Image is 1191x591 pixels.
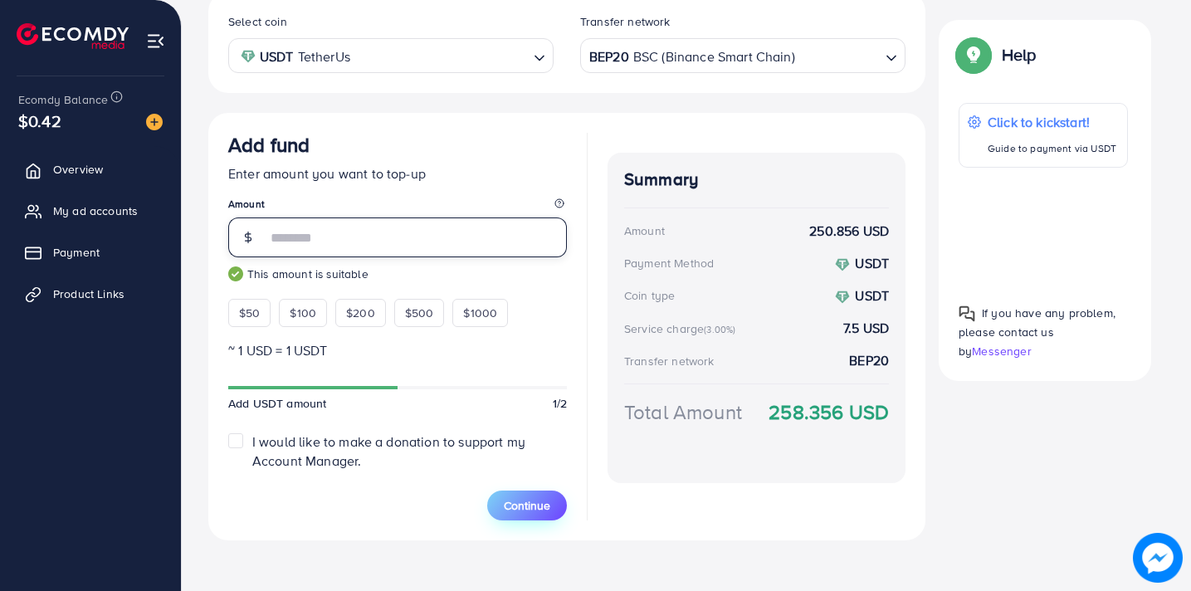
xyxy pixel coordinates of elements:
legend: Amount [228,197,567,217]
div: Payment Method [624,255,714,271]
strong: 250.856 USD [809,222,889,241]
div: Service charge [624,320,740,337]
a: Payment [12,236,168,269]
img: Popup guide [959,305,975,322]
span: BSC (Binance Smart Chain) [633,45,795,69]
span: $0.42 [18,109,61,133]
div: Transfer network [624,353,715,369]
img: guide [228,266,243,281]
strong: USDT [260,45,294,69]
div: Total Amount [624,398,742,427]
div: Search for option [580,38,905,72]
h3: Add fund [228,133,310,157]
div: Search for option [228,38,554,72]
input: Search for option [797,43,879,69]
strong: USDT [855,286,889,305]
p: ~ 1 USD = 1 USDT [228,340,567,360]
img: image [1135,535,1181,581]
img: logo [17,23,129,49]
a: Overview [12,153,168,186]
img: coin [241,49,256,64]
img: menu [146,32,165,51]
span: Add USDT amount [228,395,326,412]
span: 1/2 [553,395,567,412]
span: $50 [239,305,260,321]
small: (3.00%) [704,323,735,336]
a: My ad accounts [12,194,168,227]
label: Transfer network [580,13,671,30]
span: $200 [346,305,375,321]
label: Select coin [228,13,287,30]
strong: 258.356 USD [769,398,889,427]
span: Messenger [972,343,1031,359]
p: Guide to payment via USDT [988,139,1116,159]
input: Search for option [355,43,527,69]
strong: 7.5 USD [843,319,889,338]
div: Coin type [624,287,675,304]
p: Help [1002,45,1037,65]
span: $500 [405,305,434,321]
div: Amount [624,222,665,239]
h4: Summary [624,169,889,190]
span: Payment [53,244,100,261]
span: My ad accounts [53,203,138,219]
img: image [146,114,163,130]
img: Popup guide [959,40,988,70]
p: Click to kickstart! [988,112,1116,132]
strong: BEP20 [589,45,629,69]
img: coin [835,257,850,272]
img: coin [835,290,850,305]
button: Continue [487,491,567,520]
span: If you have any problem, please contact us by [959,305,1115,359]
a: Product Links [12,277,168,310]
small: This amount is suitable [228,266,567,282]
span: Ecomdy Balance [18,91,108,108]
strong: USDT [855,254,889,272]
span: TetherUs [298,45,350,69]
span: Product Links [53,286,124,302]
span: $100 [290,305,316,321]
p: Enter amount you want to top-up [228,164,567,183]
strong: BEP20 [849,351,889,370]
span: Continue [504,497,550,514]
span: I would like to make a donation to support my Account Manager. [252,432,525,470]
span: $1000 [463,305,497,321]
span: Overview [53,161,103,178]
